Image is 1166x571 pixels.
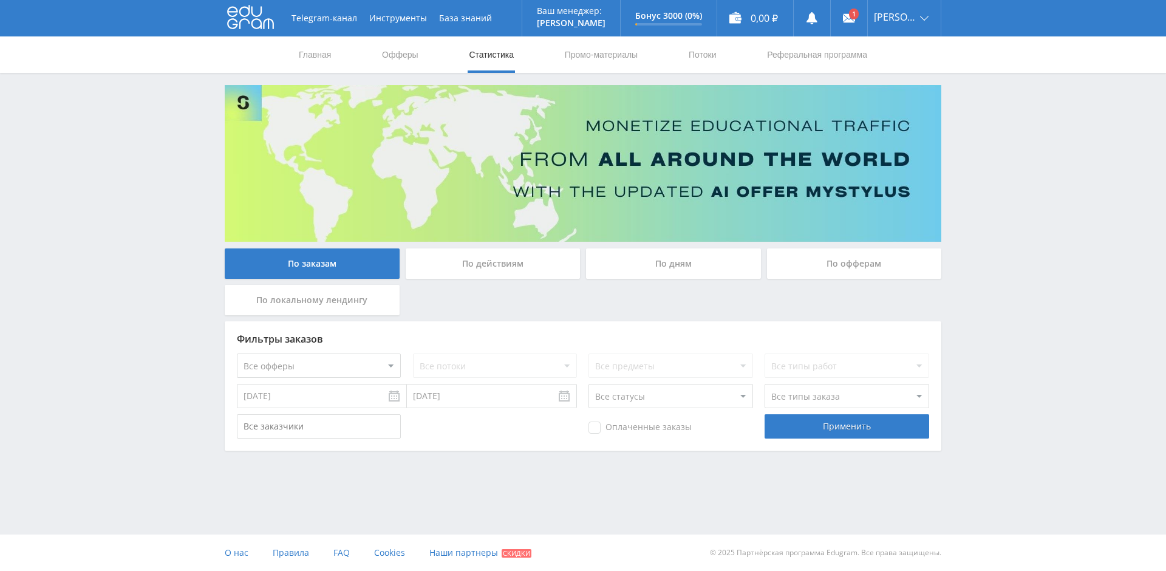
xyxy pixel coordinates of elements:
a: Промо-материалы [564,36,639,73]
a: О нас [225,535,248,571]
div: Применить [765,414,929,439]
span: Правила [273,547,309,558]
span: Наши партнеры [429,547,498,558]
span: Скидки [502,549,531,558]
span: О нас [225,547,248,558]
a: Статистика [468,36,515,73]
a: Потоки [687,36,718,73]
a: Наши партнеры Скидки [429,535,531,571]
a: Офферы [381,36,420,73]
a: Главная [298,36,332,73]
div: Фильтры заказов [237,333,929,344]
div: По дням [586,248,761,279]
a: Реферальная программа [766,36,868,73]
div: По действиям [406,248,581,279]
p: Ваш менеджер: [537,6,605,16]
span: FAQ [333,547,350,558]
span: [PERSON_NAME] [874,12,916,22]
a: Правила [273,535,309,571]
img: Banner [225,85,941,242]
div: По офферам [767,248,942,279]
a: FAQ [333,535,350,571]
div: По заказам [225,248,400,279]
input: Все заказчики [237,414,401,439]
span: Оплаченные заказы [588,422,692,434]
span: Cookies [374,547,405,558]
p: [PERSON_NAME] [537,18,605,28]
a: Cookies [374,535,405,571]
p: Бонус 3000 (0%) [635,11,702,21]
div: По локальному лендингу [225,285,400,315]
div: © 2025 Партнёрская программа Edugram. Все права защищены. [589,535,941,571]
